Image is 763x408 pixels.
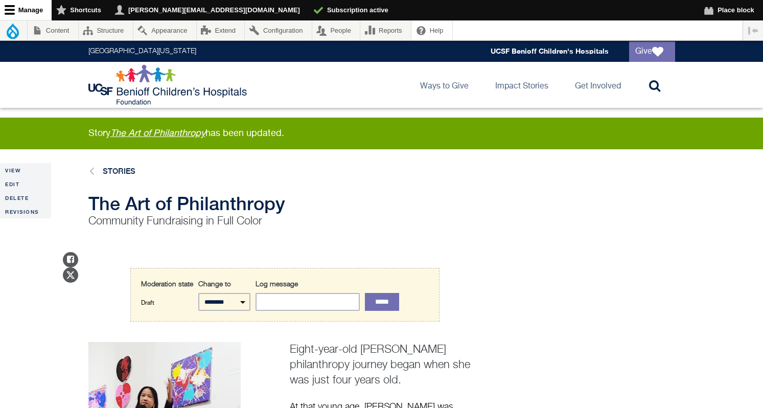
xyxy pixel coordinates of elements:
[411,20,452,40] a: Help
[110,129,205,138] a: The Art of Philanthropy
[290,342,482,388] p: Eight-year-old [PERSON_NAME] philanthropy journey began when she was just four years old.
[88,48,196,55] a: [GEOGRAPHIC_DATA][US_STATE]
[88,193,285,214] span: The Art of Philanthropy
[491,47,609,56] a: UCSF Benioff Children's Hospitals
[256,279,298,290] label: Log message
[412,62,477,108] a: Ways to Give
[743,20,763,40] button: Vertical orientation
[567,62,629,108] a: Get Involved
[141,279,193,290] label: Moderation state
[360,20,411,40] a: Reports
[312,20,360,40] a: People
[133,20,196,40] a: Appearance
[79,128,684,139] div: Story has been updated.
[28,20,78,40] a: Content
[88,214,482,229] p: Community Fundraising in Full Color
[198,279,231,290] label: Change to
[487,62,557,108] a: Impact Stories
[629,41,675,62] a: Give
[245,20,311,40] a: Configuration
[79,20,133,40] a: Structure
[103,167,135,175] a: Stories
[88,64,249,105] img: Logo for UCSF Benioff Children's Hospitals Foundation
[197,20,245,40] a: Extend
[141,279,193,309] div: Draft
